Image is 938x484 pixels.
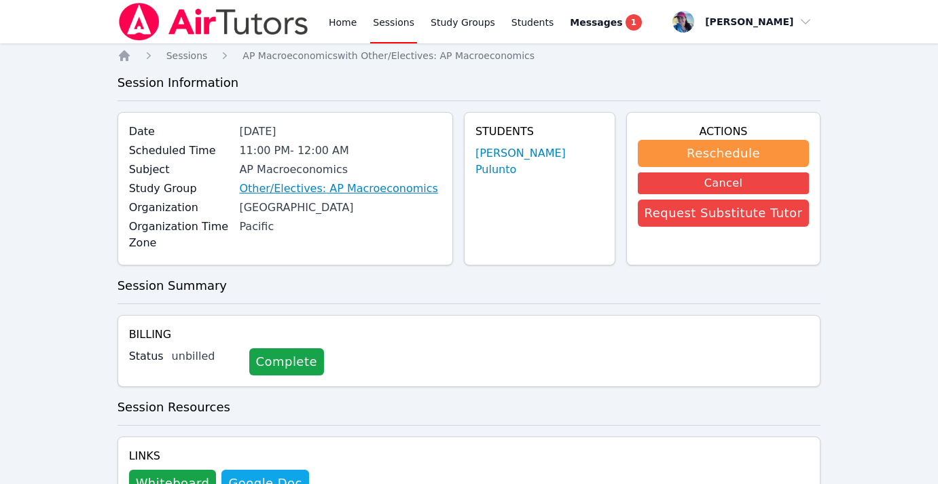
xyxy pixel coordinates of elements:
h3: Session Summary [118,276,821,295]
label: Date [129,124,232,140]
h4: Students [475,124,604,140]
span: 1 [626,14,642,31]
a: Other/Electives: AP Macroeconomics [239,181,437,197]
a: Sessions [166,49,208,62]
button: Cancel [638,172,810,194]
span: Messages [570,16,622,29]
label: Organization Time Zone [129,219,232,251]
label: Study Group [129,181,232,197]
label: Scheduled Time [129,143,232,159]
label: Organization [129,200,232,216]
label: Status [129,348,164,365]
div: unbilled [172,348,238,365]
button: Reschedule [638,140,810,167]
h3: Session Information [118,73,821,92]
img: Air Tutors [118,3,310,41]
div: Pacific [239,219,441,235]
a: AP Macroeconomicswith Other/Electives: AP Macroeconomics [242,49,535,62]
div: AP Macroeconomics [239,162,441,178]
a: Complete [249,348,324,375]
label: Subject [129,162,232,178]
nav: Breadcrumb [118,49,821,62]
div: [DATE] [239,124,441,140]
span: Sessions [166,50,208,61]
h3: Session Resources [118,398,821,417]
a: [PERSON_NAME] Pulunto [475,145,604,178]
div: 11:00 PM - 12:00 AM [239,143,441,159]
button: Request Substitute Tutor [638,200,810,227]
div: [GEOGRAPHIC_DATA] [239,200,441,216]
h4: Links [129,448,309,464]
h4: Actions [638,124,810,140]
h4: Billing [129,327,810,343]
span: AP Macroeconomics with Other/Electives: AP Macroeconomics [242,50,535,61]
